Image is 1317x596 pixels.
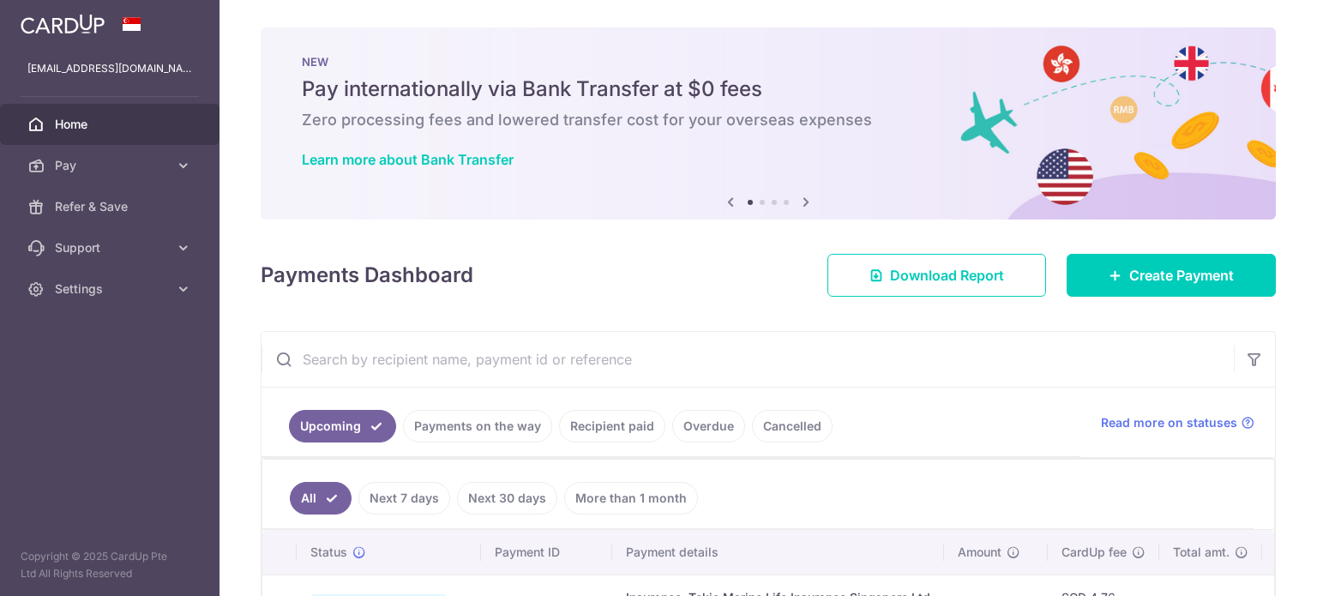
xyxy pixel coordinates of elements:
[261,27,1276,220] img: Bank transfer banner
[559,410,665,442] a: Recipient paid
[21,14,105,34] img: CardUp
[890,265,1004,286] span: Download Report
[290,482,352,515] a: All
[289,410,396,442] a: Upcoming
[55,157,168,174] span: Pay
[1101,414,1237,431] span: Read more on statuses
[302,75,1235,103] h5: Pay internationally via Bank Transfer at $0 fees
[55,116,168,133] span: Home
[310,544,347,561] span: Status
[958,544,1001,561] span: Amount
[302,151,514,168] a: Learn more about Bank Transfer
[55,280,168,298] span: Settings
[1067,254,1276,297] a: Create Payment
[262,332,1234,387] input: Search by recipient name, payment id or reference
[481,530,612,575] th: Payment ID
[55,198,168,215] span: Refer & Save
[564,482,698,515] a: More than 1 month
[302,110,1235,130] h6: Zero processing fees and lowered transfer cost for your overseas expenses
[1101,414,1254,431] a: Read more on statuses
[302,55,1235,69] p: NEW
[55,239,168,256] span: Support
[403,410,552,442] a: Payments on the way
[358,482,450,515] a: Next 7 days
[457,482,557,515] a: Next 30 days
[1129,265,1234,286] span: Create Payment
[827,254,1046,297] a: Download Report
[612,530,944,575] th: Payment details
[672,410,745,442] a: Overdue
[27,60,192,77] p: [EMAIL_ADDRESS][DOMAIN_NAME]
[261,260,473,291] h4: Payments Dashboard
[752,410,833,442] a: Cancelled
[1173,544,1230,561] span: Total amt.
[1061,544,1127,561] span: CardUp fee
